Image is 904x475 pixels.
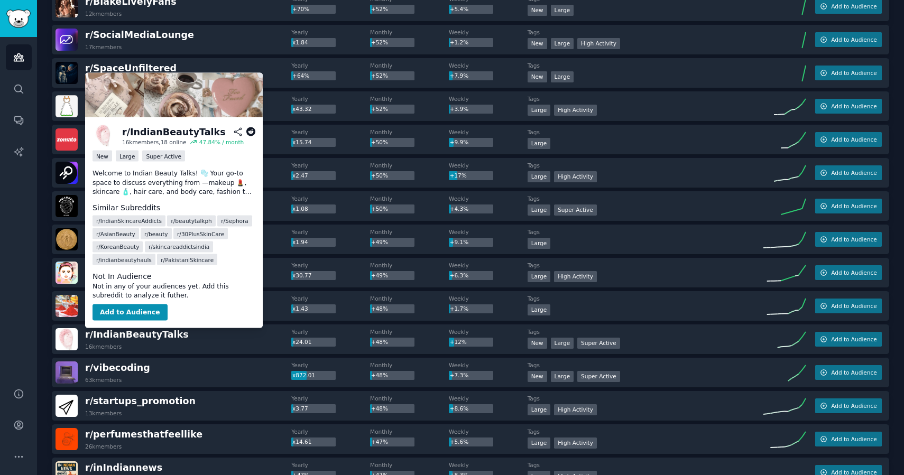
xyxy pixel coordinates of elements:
dt: Yearly [291,328,370,336]
dt: Similar Subreddits [93,202,255,213]
button: Add to Audience [815,165,882,180]
dt: Yearly [291,428,370,435]
span: x3.77 [292,405,308,412]
span: r/ perfumesthatfeellike [85,429,202,440]
dt: Monthly [370,262,449,269]
dt: Tags [528,95,763,103]
img: skincarephilippines [56,262,78,284]
dt: Monthly [370,295,449,302]
span: +1.2% [450,39,468,45]
dt: Tags [528,29,763,36]
span: +48% [371,339,388,345]
span: r/ SocialMediaLounge [85,30,194,40]
div: Large [528,304,551,315]
span: +49% [371,272,388,278]
span: r/ IndianBeautyTalks [85,329,189,340]
dt: Monthly [370,428,449,435]
dt: Yearly [291,95,370,103]
div: Large [528,238,551,249]
dt: Weekly [449,162,528,169]
button: Add to Audience [815,99,882,114]
button: Add to Audience [815,432,882,446]
span: +70% [292,6,309,12]
span: Add to Audience [831,202,877,210]
dt: Weekly [449,128,528,136]
span: r/ IndianSkincareAddicts [96,217,162,225]
dt: Weekly [449,62,528,69]
dt: Weekly [449,428,528,435]
dt: Monthly [370,29,449,36]
dt: Tags [528,328,763,336]
span: x14.61 [292,439,311,445]
button: Add to Audience [815,132,882,147]
span: r/ inIndiannews [85,462,162,473]
dt: Yearly [291,62,370,69]
div: 12k members [85,10,122,17]
button: Add to Audience [815,66,882,80]
dt: Tags [528,361,763,369]
dt: Weekly [449,295,528,302]
dt: Yearly [291,295,370,302]
dt: Yearly [291,228,370,236]
span: x24.01 [292,339,311,345]
span: r/ KoreanBeauty [96,243,139,250]
span: +50% [371,139,388,145]
span: r/ SpaceUnfiltered [85,63,177,73]
div: New [528,71,547,82]
dt: Tags [528,428,763,435]
div: 63k members [85,376,122,384]
div: High Activity [554,437,597,449]
dt: Monthly [370,395,449,402]
dt: Monthly [370,361,449,369]
span: r/ vibecoding [85,362,150,373]
span: +50% [371,206,388,212]
dd: Not in any of your audiences yet. Add this subreddit to analyze it futher. [93,282,255,300]
dt: Yearly [291,395,370,402]
div: New [528,5,547,16]
button: Add to Audience [815,299,882,313]
dt: Not In Audience [93,271,255,282]
button: Add to Audience [815,265,882,280]
span: Add to Audience [831,36,877,43]
img: IndianBeautyTalks [85,73,263,117]
dt: Tags [528,195,763,202]
div: Large [528,437,551,449]
div: High Activity [554,105,597,116]
span: x43.32 [292,106,311,112]
dt: Tags [528,395,763,402]
dt: Weekly [449,195,528,202]
div: 16k members [85,343,122,350]
img: startups_promotion [56,395,78,417]
span: +12% [450,339,467,345]
span: Add to Audience [831,269,877,276]
div: New [93,151,112,162]
dt: Monthly [370,162,449,169]
dt: Yearly [291,29,370,36]
div: r/ IndianBeautyTalks [122,125,226,138]
div: High Activity [554,171,597,182]
div: 17k members [85,43,122,51]
img: perfumesthatfeellike [56,428,78,450]
span: r/ 30PlusSkinCare [177,230,224,237]
dt: Monthly [370,95,449,103]
span: Add to Audience [831,3,877,10]
span: Add to Audience [831,336,877,343]
img: vibecoding [56,361,78,384]
button: Add to Audience [93,304,168,321]
span: +64% [292,72,309,79]
div: New [528,38,547,49]
dt: Yearly [291,262,370,269]
dt: Yearly [291,461,370,469]
span: +4.3% [450,206,468,212]
span: +50% [371,172,388,179]
span: +47% [371,439,388,445]
span: x1.84 [292,39,308,45]
span: +9.9% [450,139,468,145]
span: r/ AsianBeauty [96,230,135,237]
img: IndianBeautyTalks [93,125,115,147]
div: 16k members, 18 online [122,138,186,146]
span: x1.94 [292,239,308,245]
dt: Weekly [449,461,528,469]
dt: Weekly [449,228,528,236]
dt: Tags [528,461,763,469]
